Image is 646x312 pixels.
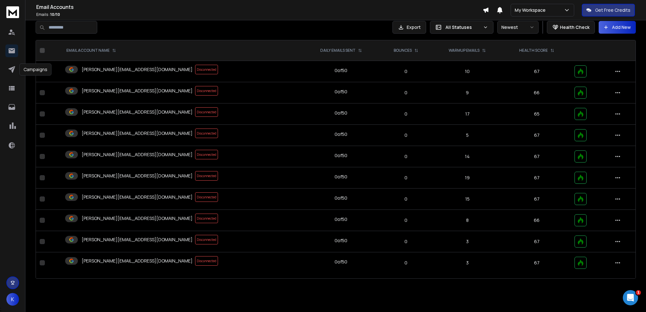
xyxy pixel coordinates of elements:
td: 66 [503,82,571,103]
span: 1 [636,290,641,295]
p: [PERSON_NAME][EMAIL_ADDRESS][DOMAIN_NAME] [82,109,193,115]
p: 0 [384,175,428,181]
button: Export [392,21,426,34]
span: Disconnected [195,150,218,159]
div: EMAIL ACCOUNT NAME [66,48,116,53]
p: [PERSON_NAME][EMAIL_ADDRESS][DOMAIN_NAME] [82,130,193,136]
span: Disconnected [195,214,218,223]
p: [PERSON_NAME][EMAIL_ADDRESS][DOMAIN_NAME] [82,88,193,94]
div: The team will be back 🕒 [10,87,99,100]
p: 0 [384,153,428,160]
span: 10 / 10 [50,12,60,17]
p: All Statuses [445,24,480,30]
iframe: Intercom live chat [623,290,638,305]
div: how do i cancel my subscription? [43,40,117,47]
td: 3 [432,231,503,252]
td: 66 [503,210,571,231]
p: My Workspace [515,7,548,13]
button: Start recording [40,208,45,213]
div: Campaigns [19,63,51,76]
textarea: Message… [5,195,122,205]
button: Home [99,3,112,15]
img: logo [6,6,19,18]
h1: Box [31,6,40,11]
td: 17 [432,103,503,125]
td: 67 [503,189,571,210]
p: DAILY EMAILS SENT [320,48,356,53]
p: 0 [384,217,428,223]
div: You’ll get replies here and in your email: ✉️ [10,59,99,84]
p: WARMUP EMAILS [449,48,479,53]
p: 0 [384,68,428,75]
div: Box says… [5,56,122,118]
td: 3 [432,252,503,274]
button: Newest [497,21,539,34]
button: go back [4,3,16,15]
p: Get Free Credits [595,7,630,13]
span: Disconnected [195,129,218,138]
p: 0 [384,132,428,138]
p: Emails : [36,12,483,17]
td: 10 [432,61,503,82]
p: 0 [384,260,428,266]
td: 19 [432,167,503,189]
p: 0 [384,196,428,202]
button: K [6,293,19,306]
td: 5 [432,125,503,146]
p: Health Check [560,24,589,30]
div: 0 of 50 [335,89,347,95]
div: 0 of 50 [335,152,347,159]
td: 15 [432,189,503,210]
p: [PERSON_NAME][EMAIL_ADDRESS][DOMAIN_NAME] [82,194,193,200]
div: how do i cancel my subscription? [38,37,122,50]
button: Emoji picker [10,208,15,213]
p: 0 [384,238,428,245]
div: Karine says… [5,37,122,56]
p: [PERSON_NAME][EMAIL_ADDRESS][DOMAIN_NAME] [82,236,193,243]
p: [PERSON_NAME][EMAIL_ADDRESS][DOMAIN_NAME] [82,173,193,179]
button: Upload attachment [30,208,35,213]
p: 0 [384,90,428,96]
b: [PERSON_NAME][EMAIL_ADDRESS] [10,72,57,83]
p: [PERSON_NAME][EMAIL_ADDRESS][DOMAIN_NAME] [82,258,193,264]
div: 0 of 50 [335,174,347,180]
td: 67 [503,231,571,252]
button: Send a message… [109,205,119,216]
div: 0 of 50 [335,195,347,201]
p: BOUNCES [394,48,412,53]
div: 0 of 50 [335,237,347,244]
td: 14 [432,146,503,167]
div: 0 of 50 [335,216,347,222]
span: Disconnected [195,107,218,117]
span: Disconnected [195,235,218,244]
button: Health Check [547,21,595,34]
span: Disconnected [195,192,218,202]
button: Get Free Credits [582,4,635,17]
td: 67 [503,252,571,274]
div: Box • 2m ago [10,105,37,109]
p: [PERSON_NAME][EMAIL_ADDRESS][DOMAIN_NAME] [82,151,193,158]
button: Gif picker [20,208,25,213]
p: 0 [384,111,428,117]
td: 8 [432,210,503,231]
div: You’ll get replies here and in your email:✉️[PERSON_NAME][EMAIL_ADDRESS]The team will be back🕒[DA... [5,56,104,104]
span: Disconnected [195,171,218,181]
td: 67 [503,167,571,189]
h1: Email Accounts [36,3,483,11]
div: 0 of 50 [335,110,347,116]
td: 67 [503,61,571,82]
p: [PERSON_NAME][EMAIL_ADDRESS][DOMAIN_NAME] [82,215,193,222]
b: [DATE] [16,94,32,99]
span: Disconnected [195,86,218,96]
td: 67 [503,125,571,146]
td: 9 [432,82,503,103]
div: Close [112,3,123,14]
p: HEALTH SCORE [519,48,548,53]
p: [PERSON_NAME][EMAIL_ADDRESS][DOMAIN_NAME] [82,66,193,73]
div: 0 of 50 [335,131,347,137]
span: Disconnected [195,256,218,266]
div: 0 of 50 [335,67,347,74]
div: 0 of 50 [335,259,347,265]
